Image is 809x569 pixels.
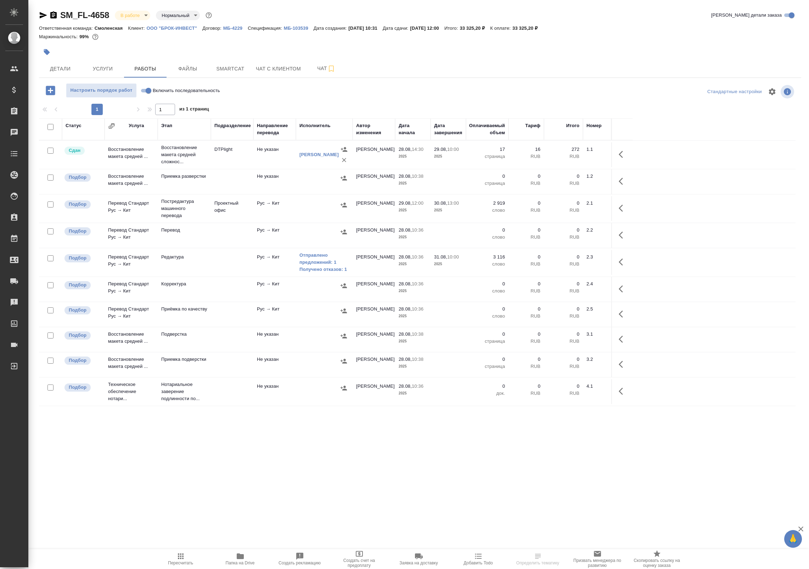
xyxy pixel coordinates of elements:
p: 12:00 [412,200,423,206]
td: Не указан [253,327,296,352]
p: 2025 [399,390,427,397]
p: 0 [470,227,505,234]
div: Направление перевода [257,122,292,136]
p: слово [470,207,505,214]
p: Подбор [69,384,86,391]
button: Здесь прячутся важные кнопки [614,173,631,190]
td: Не указан [253,379,296,404]
td: Проектный офис [211,196,253,221]
p: Дата создания: [314,25,348,31]
p: 0 [512,173,540,180]
p: 10:36 [412,254,423,260]
div: 2.5 [586,306,608,313]
p: 2025 [399,261,427,268]
span: Услуги [86,64,120,73]
div: Можно подбирать исполнителей [64,356,101,365]
td: Перевод Стандарт Рус → Кит [105,277,158,302]
button: Добавить работу [41,83,60,98]
p: 2025 [434,153,462,160]
p: Приемка подверстки [161,356,207,363]
p: 28.08, [399,254,412,260]
td: Восстановление макета средней ... [105,142,158,167]
p: 0 [547,331,579,338]
td: [PERSON_NAME] [353,196,395,221]
button: Здесь прячутся важные кнопки [614,146,631,163]
div: Можно подбирать исполнителей [64,280,101,290]
div: 2.4 [586,280,608,288]
p: RUB [547,313,579,320]
td: Рус → Кит [253,196,296,221]
button: Здесь прячутся важные кнопки [614,306,631,323]
button: 272.00 RUB; [91,32,100,41]
button: Назначить [338,280,349,291]
svg: Подписаться [327,64,336,73]
button: Добавить тэг [39,44,55,60]
td: Восстановление макета средней ... [105,327,158,352]
p: RUB [512,390,540,397]
p: 10:38 [412,331,423,337]
span: Детали [43,64,77,73]
p: Постредактура машинного перевода [161,198,207,219]
button: Назначить [338,306,349,316]
p: 28.08, [399,331,412,337]
p: Приёмка по качеству [161,306,207,313]
div: Услуга [129,122,144,129]
p: Перевод [161,227,207,234]
p: Клиент: [128,25,146,31]
p: 28.08, [399,281,412,286]
button: Здесь прячутся важные кнопки [614,200,631,217]
div: 4.1 [586,383,608,390]
div: Можно подбирать исполнителей [64,383,101,392]
span: Чат [309,64,343,73]
a: МБ-103539 [284,25,314,31]
td: [PERSON_NAME] [353,352,395,377]
p: 16 [512,146,540,153]
div: 2.3 [586,254,608,261]
p: 13:00 [447,200,459,206]
div: Менеджер проверил работу исполнителя, передает ее на следующий этап [64,146,101,155]
td: [PERSON_NAME] [353,327,395,352]
p: 28.08, [399,306,412,312]
span: Файлы [171,64,205,73]
p: страница [470,363,505,370]
td: Рус → Кит [253,302,296,327]
button: Здесь прячутся важные кнопки [614,280,631,297]
button: Назначить [338,227,349,237]
div: В работе [156,11,200,20]
p: Дата сдачи: [383,25,410,31]
p: [DATE] 12:00 [410,25,444,31]
td: [PERSON_NAME] [353,250,395,275]
td: Техническое обеспечение нотари... [105,377,158,406]
p: МБ-4229 [223,25,248,31]
p: Восстановление макета средней сложнос... [161,144,207,165]
p: 2025 [399,207,427,214]
p: RUB [547,261,579,268]
p: RUB [512,313,540,320]
p: 2025 [434,261,462,268]
div: Дата завершения [434,122,462,136]
p: 17 [470,146,505,153]
p: Подверстка [161,331,207,338]
button: Здесь прячутся важные кнопки [614,227,631,244]
p: 2025 [399,313,427,320]
div: Можно подбирать исполнителей [64,331,101,340]
p: страница [470,180,505,187]
p: 10:00 [447,254,459,260]
p: Итого: [444,25,460,31]
button: Назначить [338,200,349,210]
p: 0 [547,356,579,363]
p: 0 [512,280,540,288]
p: 0 [470,280,505,288]
p: Подбор [69,201,86,208]
p: Сдан [69,147,80,154]
p: слово [470,234,505,241]
span: Настроить таблицу [764,83,781,100]
p: 28.08, [399,147,412,152]
p: 2025 [399,288,427,295]
td: Рус → Кит [253,277,296,302]
p: RUB [512,207,540,214]
button: Назначить [338,173,349,183]
p: RUB [512,338,540,345]
p: RUB [547,180,579,187]
p: 0 [470,331,505,338]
